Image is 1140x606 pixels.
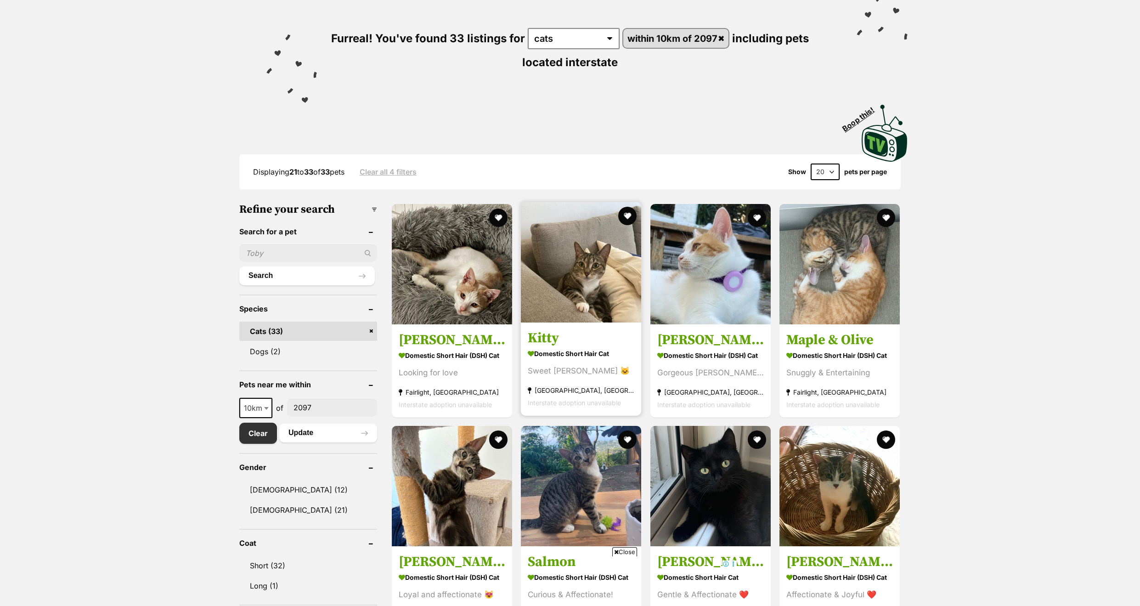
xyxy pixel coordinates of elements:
span: Boop this! [841,100,883,133]
strong: Domestic Short Hair (DSH) Cat [657,348,764,362]
img: Polly - Domestic Short Hair (DSH) Cat [392,204,512,324]
button: favourite [489,209,508,227]
h3: [PERSON_NAME] [657,553,764,571]
strong: 33 [304,167,313,176]
a: Cats (33) [239,322,377,341]
img: Kitty - Domestic Short Hair Cat [521,202,641,323]
a: [PERSON_NAME] Domestic Short Hair (DSH) Cat Gorgeous [PERSON_NAME] 🌹 [GEOGRAPHIC_DATA], [GEOGRAPH... [650,324,771,417]
span: Interstate adoption unavailable [528,398,621,406]
span: Interstate adoption unavailable [657,400,751,408]
strong: Domestic Short Hair (DSH) Cat [786,571,893,584]
strong: 21 [289,167,297,176]
h3: [PERSON_NAME] [786,553,893,571]
a: Dogs (2) [239,342,377,361]
a: within 10km of 2097 [623,29,729,48]
iframe: Advertisement [403,560,737,601]
strong: Domestic Short Hair (DSH) Cat [399,348,505,362]
button: favourite [489,430,508,449]
button: favourite [619,430,637,449]
div: Gorgeous [PERSON_NAME] 🌹 [657,366,764,379]
a: [DEMOGRAPHIC_DATA] (21) [239,500,377,520]
a: Clear [239,423,277,444]
span: Displaying to of pets [253,167,344,176]
img: Rosie - Domestic Short Hair (DSH) Cat [650,204,771,324]
header: Search for a pet [239,227,377,236]
img: Luke - Domestic Short Hair (DSH) Cat [392,426,512,546]
h3: Salmon [528,553,634,571]
span: 10km [239,398,272,418]
div: Loyal and affectionate 😻 [399,589,505,601]
span: Interstate adoption unavailable [786,400,880,408]
a: Long (1) [239,576,377,595]
img: Chester - Domestic Short Hair (DSH) Cat [779,426,900,546]
input: postcode [287,399,377,416]
input: Toby [239,244,377,262]
strong: Domestic Short Hair (DSH) Cat [786,348,893,362]
strong: Domestic Short Hair Cat [657,571,764,584]
strong: Fairlight, [GEOGRAPHIC_DATA] [786,385,893,398]
strong: 33 [321,167,330,176]
div: Snuggly & Entertaining [786,366,893,379]
h3: Maple & Olive [786,331,893,348]
h3: [PERSON_NAME] [657,331,764,348]
img: Salmon - Domestic Short Hair (DSH) Cat [521,426,641,546]
span: Close [612,547,637,556]
a: Short (32) [239,556,377,575]
span: Show [788,168,806,176]
header: Pets near me within [239,380,377,389]
header: Species [239,305,377,313]
span: including pets located interstate [522,32,809,69]
a: Boop this! [862,96,908,164]
button: favourite [748,209,766,227]
header: Gender [239,463,377,471]
a: Kitty Domestic Short Hair Cat Sweet [PERSON_NAME] 🐱 [GEOGRAPHIC_DATA], [GEOGRAPHIC_DATA] Intersta... [521,322,641,415]
button: favourite [877,430,895,449]
span: 10km [240,402,271,414]
img: Alice - Domestic Short Hair Cat [650,426,771,546]
h3: [PERSON_NAME] [399,331,505,348]
a: Clear all 4 filters [360,168,417,176]
strong: Fairlight, [GEOGRAPHIC_DATA] [399,385,505,398]
div: Gentle & Affectionate ❤️ [657,589,764,601]
strong: [GEOGRAPHIC_DATA], [GEOGRAPHIC_DATA] [528,384,634,396]
label: pets per page [844,168,887,176]
button: favourite [748,430,766,449]
h3: Kitty [528,329,634,346]
h3: [PERSON_NAME] [399,553,505,571]
div: Looking for love [399,366,505,379]
a: [DEMOGRAPHIC_DATA] (12) [239,480,377,499]
span: Interstate adoption unavailable [399,400,492,408]
img: Maple & Olive - Domestic Short Hair (DSH) Cat [779,204,900,324]
button: Update [279,424,377,442]
span: of [276,402,283,413]
strong: Domestic Short Hair Cat [528,346,634,360]
strong: Domestic Short Hair (DSH) Cat [399,571,505,584]
a: Maple & Olive Domestic Short Hair (DSH) Cat Snuggly & Entertaining Fairlight, [GEOGRAPHIC_DATA] I... [779,324,900,417]
span: Furreal! You've found 33 listings for [331,32,525,45]
a: [PERSON_NAME] Domestic Short Hair (DSH) Cat Looking for love Fairlight, [GEOGRAPHIC_DATA] Interst... [392,324,512,417]
h3: Refine your search [239,203,377,216]
button: favourite [877,209,895,227]
header: Coat [239,539,377,547]
img: PetRescue TV logo [862,105,908,162]
div: Affectionate & Joyful ❤️ [786,589,893,601]
button: Search [239,266,375,285]
div: Sweet [PERSON_NAME] 🐱 [528,364,634,377]
button: favourite [619,207,637,225]
strong: [GEOGRAPHIC_DATA], [GEOGRAPHIC_DATA] [657,385,764,398]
